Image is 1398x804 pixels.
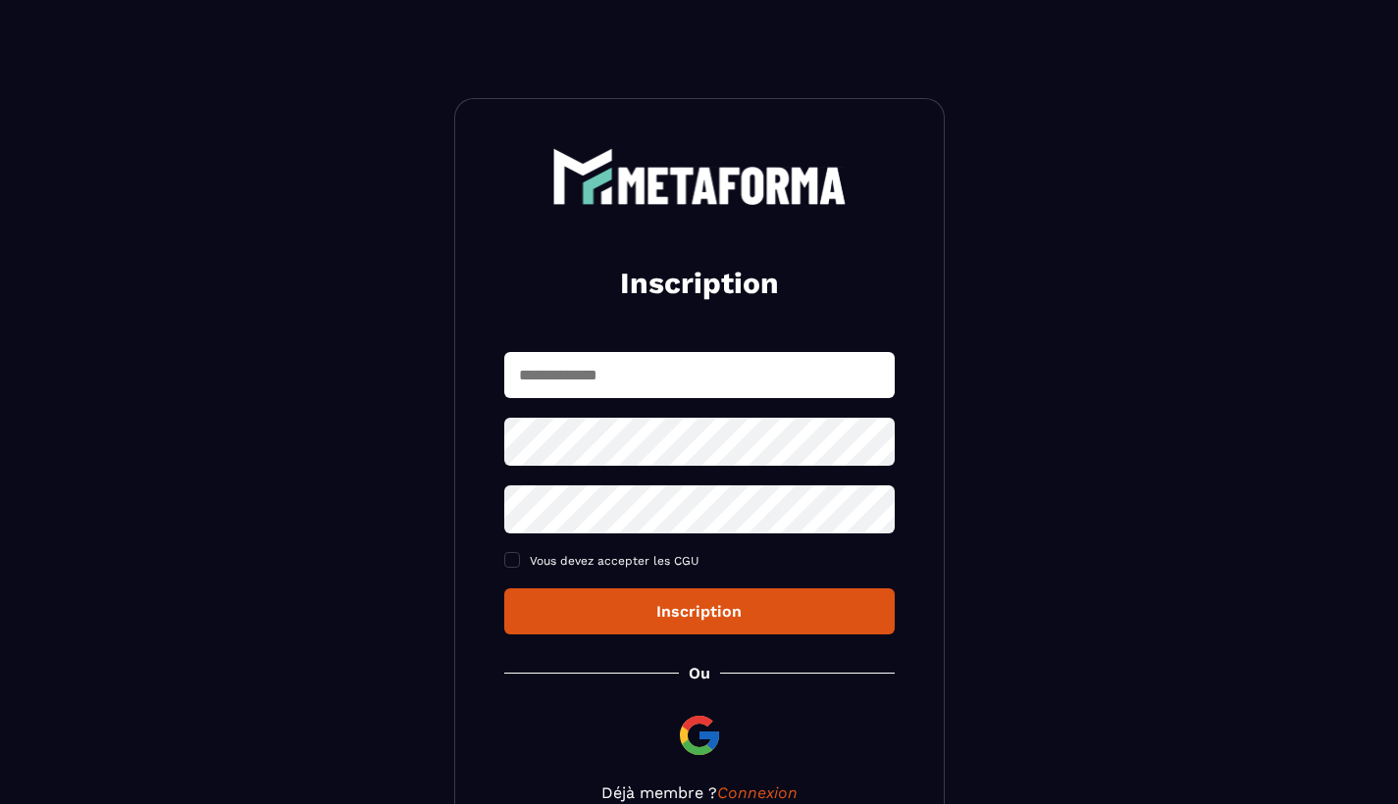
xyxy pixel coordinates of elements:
p: Déjà membre ? [504,783,895,802]
button: Inscription [504,588,895,634]
a: logo [504,148,895,205]
h2: Inscription [528,264,871,303]
p: Ou [689,664,710,682]
a: Connexion [717,783,798,802]
img: logo [552,148,847,205]
img: google [676,712,723,759]
div: Inscription [520,602,879,621]
span: Vous devez accepter les CGU [530,554,699,568]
